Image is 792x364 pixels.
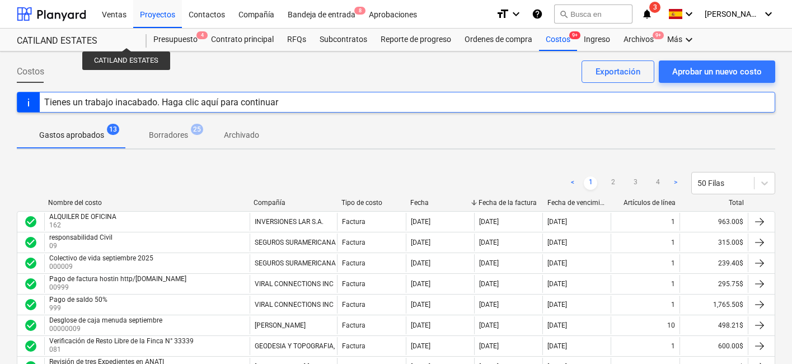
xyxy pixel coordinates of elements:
p: Gastos aprobados [39,129,104,141]
span: [PERSON_NAME] [705,10,761,18]
button: Aprobar un nuevo costo [659,60,775,83]
div: SEGUROS SURAMERICANA [255,239,336,246]
button: Busca en [554,4,632,24]
div: VIRAL CONNECTIONS INC [255,280,334,288]
div: [DATE] [479,239,499,246]
span: 8 [354,7,365,15]
div: [DATE] [411,301,430,309]
i: keyboard_arrow_down [509,7,523,21]
div: Factura [342,301,365,309]
div: Fecha de la factura [479,199,538,207]
div: Factura [342,239,365,246]
div: [DATE] [411,321,430,329]
div: Factura [342,259,365,267]
i: format_size [496,7,509,21]
a: Reporte de progreso [374,29,458,51]
div: Pago de saldo 50% [49,296,107,304]
div: 498.21$ [679,316,748,334]
p: Archivado [224,129,259,141]
div: 1 [671,259,675,267]
i: notifications [641,7,653,21]
div: 1,765.50$ [679,296,748,314]
div: 1 [671,239,675,246]
div: [DATE] [479,321,499,329]
div: La factura fue aprobada [24,236,38,249]
div: 963.00$ [679,213,748,231]
a: Page 3 [629,176,642,190]
p: 000009 [49,262,156,272]
div: Fecha de vencimiento [547,199,607,207]
a: Presupuesto4 [147,29,204,51]
div: [DATE] [547,218,567,226]
div: [DATE] [411,280,430,288]
div: Factura [342,218,365,226]
p: 09 [49,241,115,251]
div: Tienes un trabajo inacabado. Haga clic aquí para continuar [44,97,278,108]
p: 162 [49,221,119,230]
span: 13 [107,124,119,135]
span: 9+ [569,31,580,39]
span: check_circle [24,256,38,270]
p: 081 [49,345,196,354]
span: check_circle [24,339,38,353]
a: Costos9+ [539,29,577,51]
span: check_circle [24,236,38,249]
a: Subcontratos [313,29,374,51]
div: Exportación [596,64,640,79]
div: Desglose de caja menuda septiembre [49,316,162,324]
p: 00000009 [49,324,165,334]
a: Ordenes de compra [458,29,539,51]
a: Archivos9+ [617,29,660,51]
span: 25 [191,124,203,135]
div: Verificación de Resto Libre de la Finca N° 33339 [49,337,194,345]
div: [DATE] [479,280,499,288]
div: Factura [342,321,365,329]
div: Fecha [410,199,470,207]
div: La factura fue aprobada [24,256,38,270]
div: Archivos [617,29,660,51]
div: 1 [671,301,675,309]
span: check_circle [24,319,38,332]
i: keyboard_arrow_down [682,7,696,21]
div: Tipo de costo [341,199,401,207]
div: ALQUILER DE OFICINA [49,213,116,221]
span: 9+ [653,31,664,39]
div: INVERSIONES LAR S.A. [255,218,324,226]
a: Page 1 is your current page [584,176,597,190]
i: keyboard_arrow_down [682,33,696,46]
div: Aprobar un nuevo costo [672,64,762,79]
div: [DATE] [547,321,567,329]
div: [DATE] [479,342,499,350]
div: [DATE] [411,342,430,350]
span: check_circle [24,215,38,228]
div: Nombre del costo [48,199,245,207]
div: [DATE] [479,259,499,267]
span: Costos [17,65,44,78]
div: Más [660,29,702,51]
i: Base de conocimientos [532,7,543,21]
a: Next page [669,176,682,190]
div: [DATE] [411,259,430,267]
div: 600.00$ [679,337,748,355]
div: La factura fue aprobada [24,319,38,332]
a: Previous page [566,176,579,190]
span: search [559,10,568,18]
div: 239.40$ [679,254,748,272]
div: [DATE] [479,218,499,226]
div: Presupuesto [147,29,204,51]
a: Ingreso [577,29,617,51]
div: RFQs [280,29,313,51]
p: Borradores [149,129,188,141]
span: 4 [196,31,208,39]
div: SEGUROS SURAMERICANA [255,259,336,267]
div: [DATE] [411,239,430,246]
div: [PERSON_NAME] [255,321,306,329]
div: [DATE] [479,301,499,309]
div: Total [685,199,744,207]
a: Contrato principal [204,29,280,51]
div: Compañía [254,199,332,207]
